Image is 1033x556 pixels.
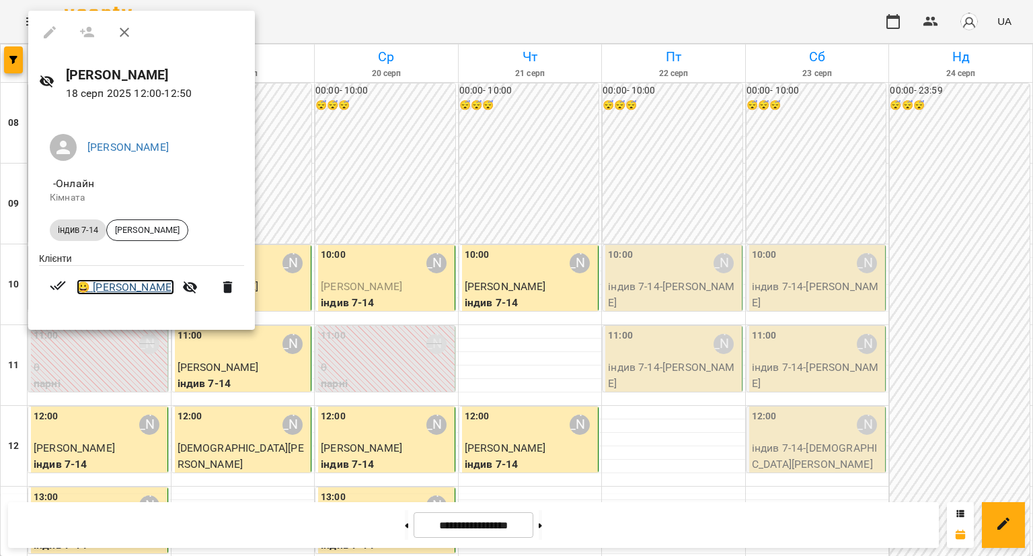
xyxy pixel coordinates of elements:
h6: [PERSON_NAME] [66,65,244,85]
ul: Клієнти [39,252,244,314]
a: [PERSON_NAME] [87,141,169,153]
p: 18 серп 2025 12:00 - 12:50 [66,85,244,102]
svg: Візит сплачено [50,277,66,293]
div: [PERSON_NAME] [106,219,188,241]
a: 😀 [PERSON_NAME] [77,279,174,296]
span: [PERSON_NAME] [107,224,188,236]
p: Кімната [50,191,233,205]
span: індив 7-14 [50,224,106,236]
span: - Онлайн [50,177,97,190]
